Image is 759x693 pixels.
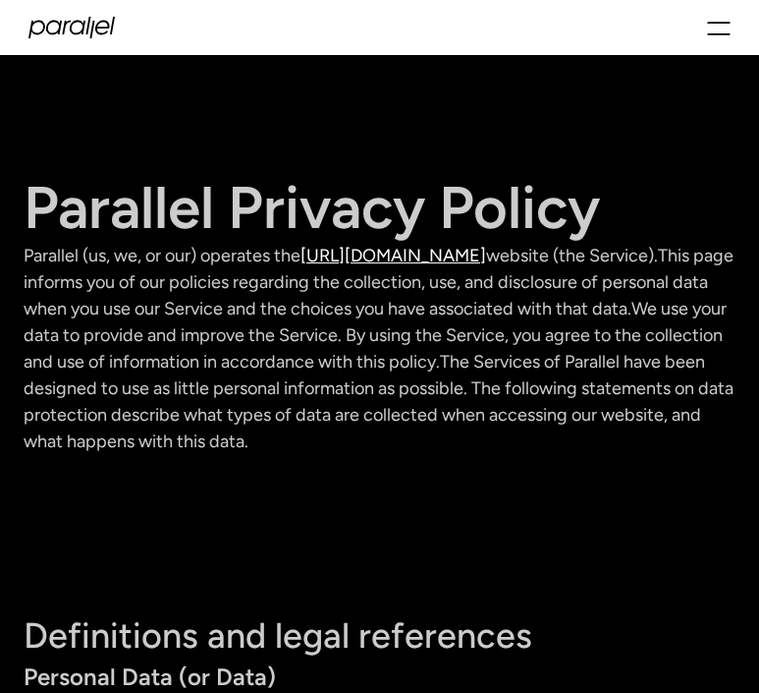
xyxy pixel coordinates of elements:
[28,17,117,39] a: home
[24,172,735,243] h1: Parallel Privacy Policy
[24,243,735,455] p: Parallel (us, we, or our) operates the website (the Service).This page informs you of our policie...
[24,612,735,660] h2: Definitions and legal references
[707,16,731,39] div: menu
[300,245,486,266] a: [URL][DOMAIN_NAME]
